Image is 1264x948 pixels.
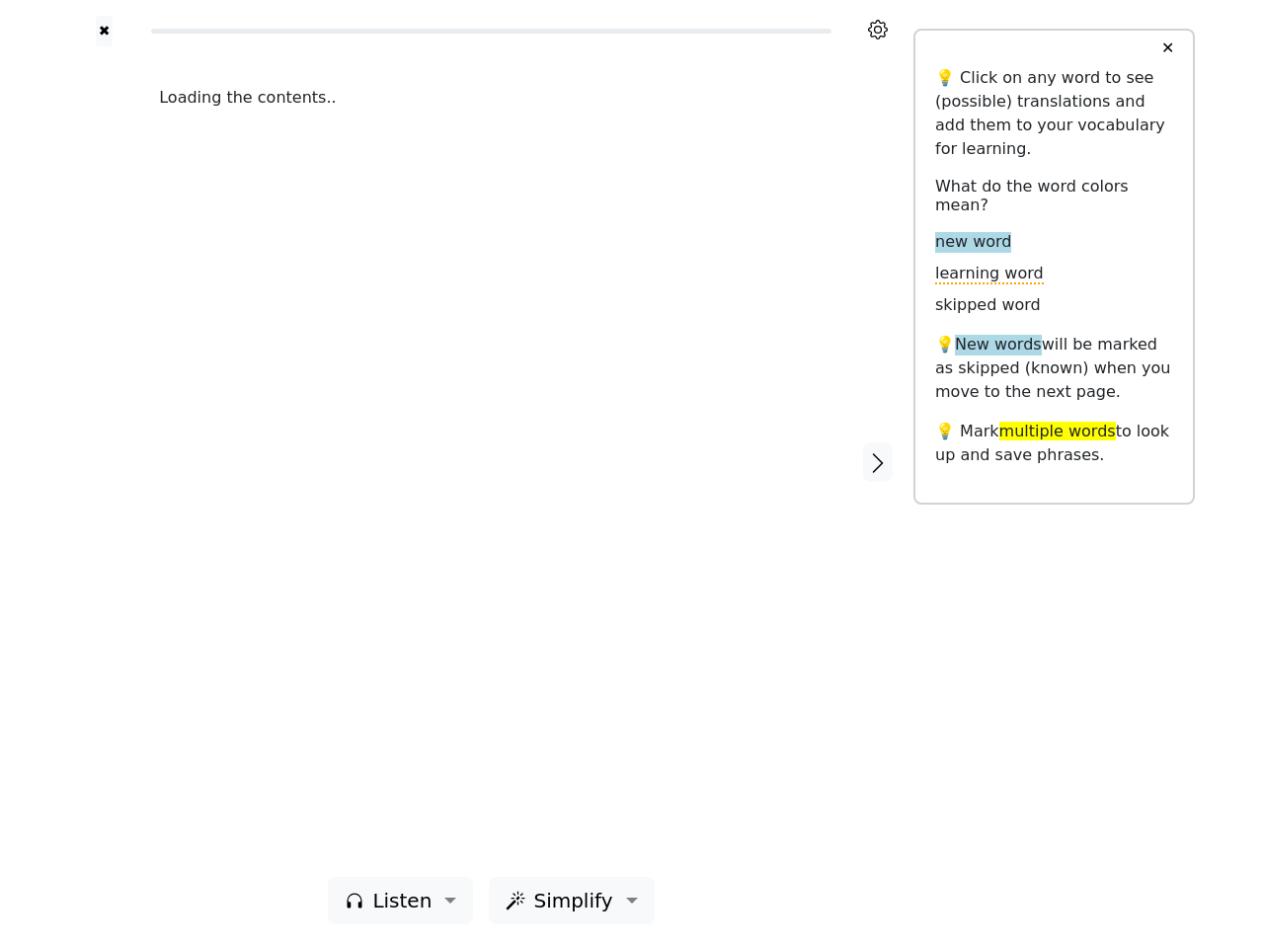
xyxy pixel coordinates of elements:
[935,295,1041,316] span: skipped word
[533,886,612,915] span: Simplify
[935,177,1173,214] h6: What do the word colors mean?
[935,264,1044,284] span: learning word
[935,420,1173,467] p: 💡 Mark to look up and save phrases.
[935,232,1011,253] span: new word
[489,877,654,924] button: Simplify
[328,877,473,924] button: Listen
[935,66,1173,161] p: 💡 Click on any word to see (possible) translations and add them to your vocabulary for learning.
[96,16,113,46] button: ✖
[935,333,1173,404] p: 💡 will be marked as skipped (known) when you move to the next page.
[999,422,1116,440] span: multiple words
[372,886,432,915] span: Listen
[955,335,1042,355] span: New words
[1149,31,1186,66] button: ✕
[159,86,824,110] div: Loading the contents..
